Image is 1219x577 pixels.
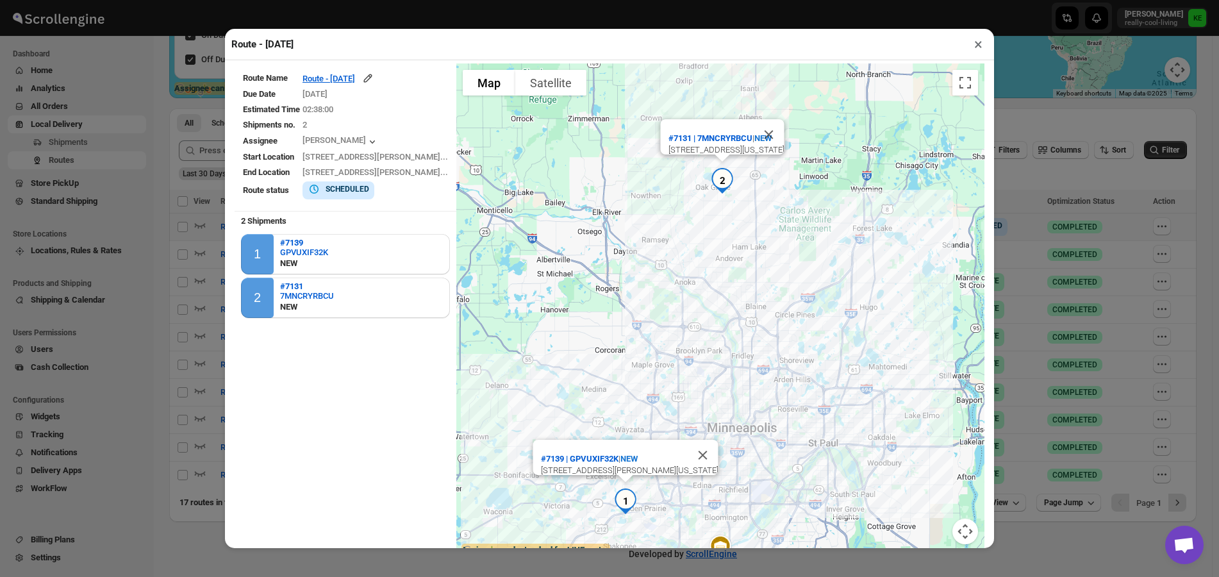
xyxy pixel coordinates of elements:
button: 7MNCRYRBCU [280,291,334,301]
b: #7139 [280,238,303,247]
button: #7131 [280,281,334,291]
span: Start Location [243,152,294,162]
button: Route - [DATE] [303,72,374,85]
a: Open chat [1165,526,1204,564]
button: Map camera controls [952,519,978,544]
div: NEW [280,301,334,314]
span: Due Date [243,89,276,99]
b: 2 Shipments [235,210,293,232]
button: #7139 | GPVUXIF32K [533,449,626,469]
div: [STREET_ADDRESS][PERSON_NAME]... [303,166,448,179]
span: 2 [303,120,307,130]
div: 1 [608,483,643,519]
span: Shipments no. [243,120,295,130]
button: [PERSON_NAME] [303,135,379,148]
div: [STREET_ADDRESS][PERSON_NAME]... [303,151,448,163]
b: #7131 | 7MNCRYRBCU [668,133,752,143]
b: SCHEDULED [326,185,369,194]
b: #7139 | GPVUXIF32K [541,454,618,464]
div: NEW [280,257,328,270]
button: Show satellite imagery [515,70,586,96]
span: Estimated Time [243,105,300,114]
button: GPVUXIF32K [280,247,328,257]
div: 2 [704,163,740,199]
span: Route status [243,185,289,195]
button: Show street map [463,70,515,96]
div: | [668,132,784,145]
span: Route Name [243,73,288,83]
button: Close [754,119,784,150]
span: End Location [243,167,290,177]
span: NEW [620,454,638,464]
span: [DATE] [303,89,328,99]
div: 1 [254,247,261,262]
h2: Route - [DATE] [231,38,294,51]
div: [STREET_ADDRESS][PERSON_NAME][US_STATE] [541,465,718,475]
span: Assignee [243,136,278,146]
button: #7139 [280,238,328,247]
span: 02:38:00 [303,105,333,114]
div: | [541,453,718,465]
a: Open this area in Google Maps (opens a new window) [460,543,502,560]
button: × [969,35,988,53]
div: [STREET_ADDRESS][US_STATE] [668,145,784,155]
b: #7131 [280,281,303,291]
label: Assignee can be tracked for LIVE routes [461,544,610,556]
button: SCHEDULED [308,183,369,196]
button: Close [688,440,718,471]
button: Toggle fullscreen view [952,70,978,96]
button: #7131 | 7MNCRYRBCU [661,128,760,149]
img: Google [460,543,502,560]
div: 2 [254,290,261,305]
